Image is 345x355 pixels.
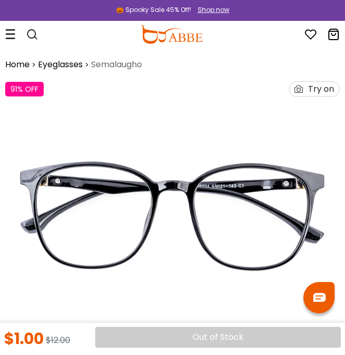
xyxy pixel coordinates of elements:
div: 🎃 Spooky Sale 45% Off! [116,5,191,15]
span: Semalaugho [91,58,142,71]
a: Eyeglasses [38,58,83,71]
div: 91% OFF [5,82,44,96]
div: Try on [308,82,334,96]
div: Shop now [198,5,229,15]
a: Shop now [193,5,229,14]
img: abbeglasses.com [140,25,202,44]
img: chat [313,293,326,302]
a: Home [5,58,30,71]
